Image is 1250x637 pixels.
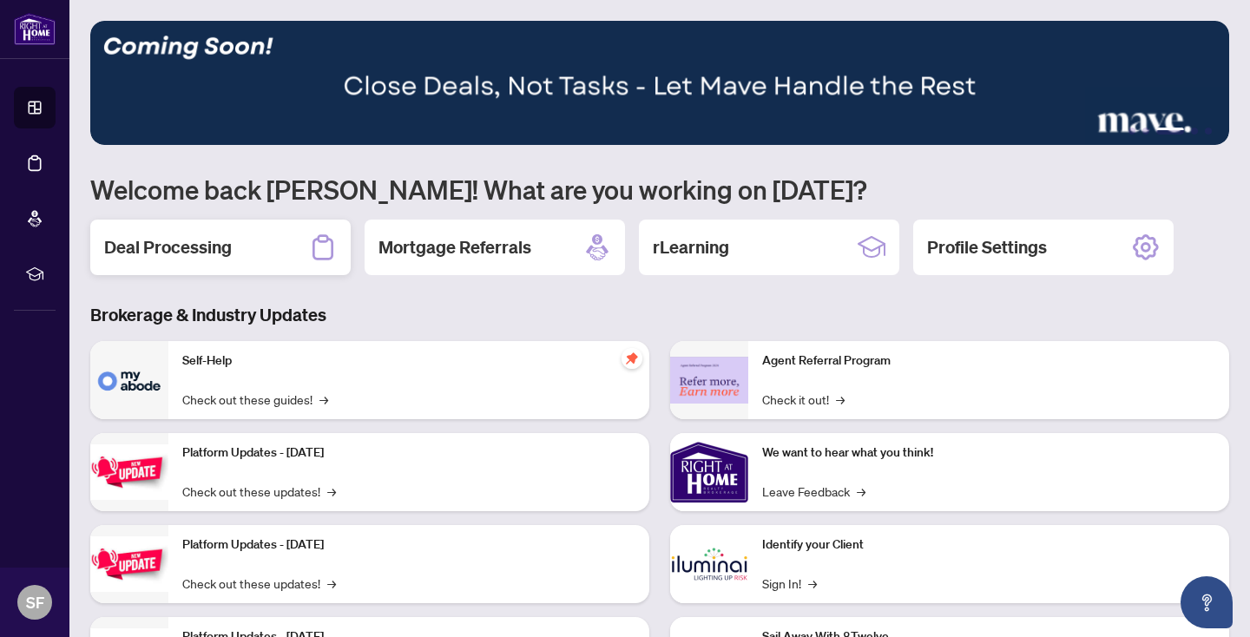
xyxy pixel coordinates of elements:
[836,390,845,409] span: →
[182,351,635,371] p: Self-Help
[90,303,1229,327] h3: Brokerage & Industry Updates
[182,443,635,463] p: Platform Updates - [DATE]
[670,525,748,603] img: Identify your Client
[14,13,56,45] img: logo
[762,351,1215,371] p: Agent Referral Program
[104,235,232,259] h2: Deal Processing
[1156,128,1184,135] button: 3
[90,536,168,591] img: Platform Updates - July 8, 2025
[90,444,168,499] img: Platform Updates - July 21, 2025
[762,482,865,501] a: Leave Feedback→
[762,574,817,593] a: Sign In!→
[622,348,642,369] span: pushpin
[1128,128,1135,135] button: 1
[857,482,865,501] span: →
[26,590,44,614] span: SF
[90,341,168,419] img: Self-Help
[90,173,1229,206] h1: Welcome back [PERSON_NAME]! What are you working on [DATE]?
[762,390,845,409] a: Check it out!→
[1191,128,1198,135] button: 4
[670,433,748,511] img: We want to hear what you think!
[182,390,328,409] a: Check out these guides!→
[90,21,1229,145] img: Slide 2
[327,482,336,501] span: →
[378,235,531,259] h2: Mortgage Referrals
[1181,576,1233,628] button: Open asap
[670,357,748,404] img: Agent Referral Program
[1205,128,1212,135] button: 5
[1142,128,1149,135] button: 2
[182,535,635,555] p: Platform Updates - [DATE]
[327,574,336,593] span: →
[762,535,1215,555] p: Identify your Client
[762,443,1215,463] p: We want to hear what you think!
[927,235,1047,259] h2: Profile Settings
[319,390,328,409] span: →
[808,574,817,593] span: →
[653,235,729,259] h2: rLearning
[182,574,336,593] a: Check out these updates!→
[182,482,336,501] a: Check out these updates!→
